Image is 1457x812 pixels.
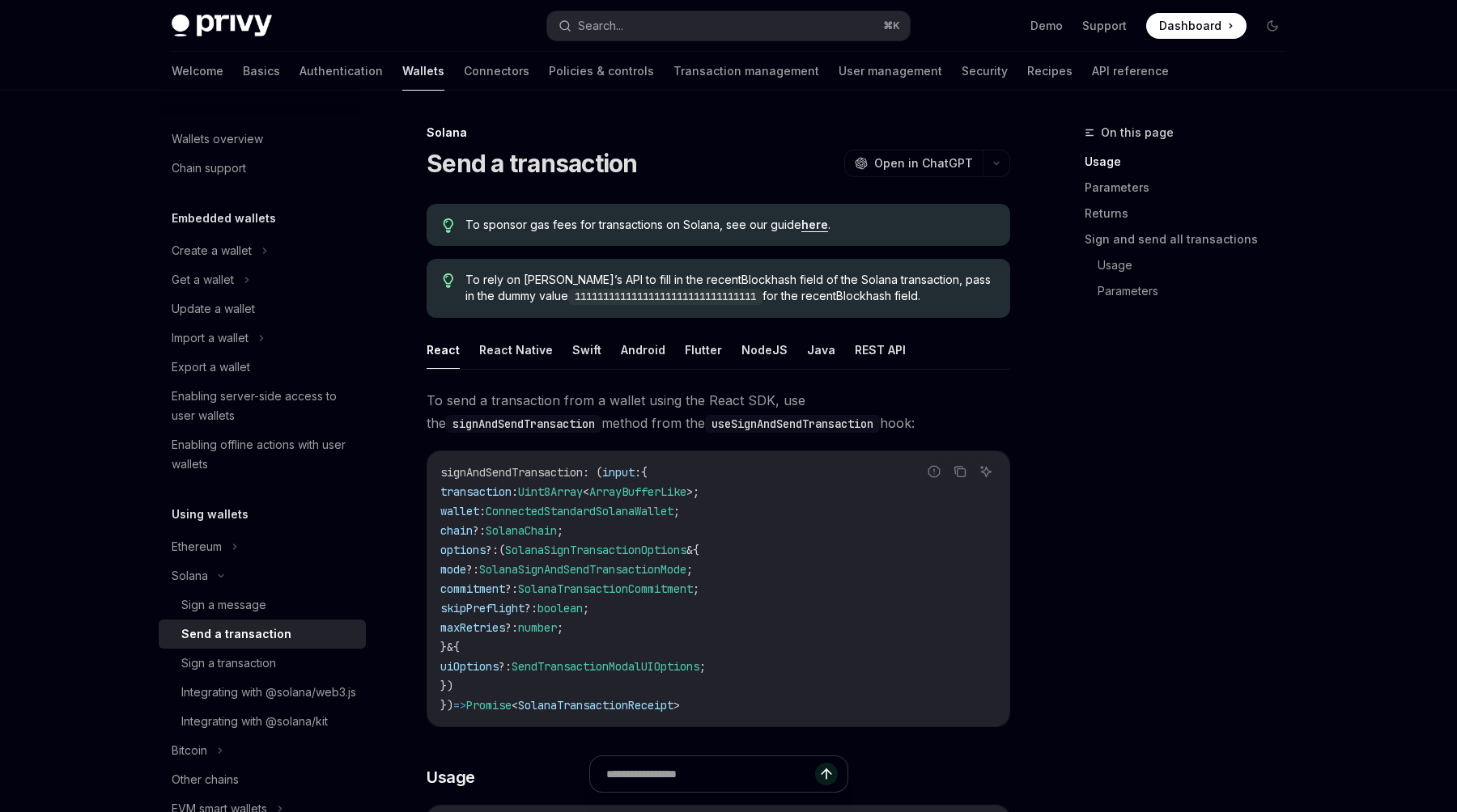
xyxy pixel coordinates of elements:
[172,15,272,37] img: dark logo
[172,129,263,149] div: Wallets overview
[159,707,366,736] a: Integrating with @solana/kit
[1146,13,1247,39] a: Dashboard
[518,484,583,499] span: Uint8Array
[453,640,460,654] span: {
[181,683,356,702] div: Integrating with @solana/web3.js
[181,624,291,644] div: Send a transaction
[440,523,473,538] span: chain
[673,504,680,518] span: ;
[465,217,994,233] span: To sponsor gas fees for transactions on Solana, see our guide .
[673,698,680,713] span: >
[172,241,252,260] div: Create a wallet
[583,601,589,615] span: ;
[465,272,994,305] span: To rely on [PERSON_NAME]’s API to fill in the recentBlockhash field of the Solana transaction, pa...
[440,504,479,518] span: wallet
[1092,52,1169,91] a: API reference
[440,465,583,480] span: signAndSendTransaction
[172,435,356,474] div: Enabling offline actions with user wallets
[172,505,248,524] h5: Using wallets
[427,389,1010,434] span: To send a transaction from a wallet using the React SDK, use the method from the hook:
[583,484,589,499] span: <
[427,331,460,369] button: React
[693,582,699,596] span: ;
[572,331,601,369] button: Swift
[602,465,635,480] span: input
[181,653,276,673] div: Sign a transaction
[505,543,686,557] span: SolanaSignTransactionOptions
[1030,18,1063,34] a: Demo
[589,484,686,499] span: ArrayBufferLike
[635,465,641,480] span: :
[172,770,239,789] div: Other chains
[159,620,366,649] a: Send a transaction
[181,595,266,615] div: Sign a message
[159,294,366,324] a: Update a wallet
[440,698,453,713] span: })
[1098,278,1298,304] a: Parameters
[621,331,665,369] button: Android
[518,620,557,635] span: number
[159,125,366,154] a: Wallets overview
[440,543,486,557] span: options
[172,387,356,425] div: Enabling server-side access to user wallets
[159,430,366,479] a: Enabling offline actions with user wallets
[975,461,996,482] button: Ask AI
[453,698,466,713] span: =>
[466,562,479,577] span: ?:
[499,659,512,674] span: ?:
[1082,18,1127,34] a: Support
[159,765,366,794] a: Other chains
[568,289,762,305] code: 11111111111111111111111111111111
[172,270,234,290] div: Get a wallet
[583,465,602,480] span: : (
[486,543,499,557] span: ?:
[801,218,828,232] a: here
[844,150,983,177] button: Open in ChatGPT
[446,415,601,433] code: signAndSendTransaction
[1027,52,1073,91] a: Recipes
[512,484,518,499] span: :
[673,52,819,91] a: Transaction management
[427,149,638,178] h1: Send a transaction
[741,331,788,369] button: NodeJS
[557,523,563,538] span: ;
[159,649,366,678] a: Sign a transaction
[440,659,499,674] span: uiOptions
[1259,13,1285,39] button: Toggle dark mode
[299,52,383,91] a: Authentication
[486,504,673,518] span: ConnectedStandardSolanaWallet
[479,331,553,369] button: React Native
[693,543,699,557] span: {
[518,582,693,596] span: SolanaTransactionCommitment
[557,620,563,635] span: ;
[466,698,512,713] span: Promise
[855,331,906,369] button: REST API
[1085,175,1298,201] a: Parameters
[499,543,505,557] span: (
[440,601,525,615] span: skipPreflight
[1085,226,1298,252] a: Sign and send all transactions
[172,209,276,228] h5: Embedded wallets
[440,620,505,635] span: maxRetries
[443,273,454,288] svg: Tip
[962,52,1008,91] a: Security
[949,461,971,482] button: Copy the contents from the code block
[159,353,366,382] a: Export a wallet
[505,620,518,635] span: ?:
[699,659,706,674] span: ;
[447,640,453,654] span: &
[243,52,280,91] a: Basics
[512,659,699,674] span: SendTransactionModalUIOptions
[479,504,486,518] span: :
[518,698,673,713] span: SolanaTransactionReceipt
[685,331,722,369] button: Flutter
[443,218,454,233] svg: Tip
[440,640,447,654] span: }
[402,52,444,91] a: Wallets
[807,331,835,369] button: Java
[172,52,223,91] a: Welcome
[1085,149,1298,175] a: Usage
[641,465,648,480] span: {
[440,562,466,577] span: mode
[159,382,366,430] a: Enabling server-side access to user wallets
